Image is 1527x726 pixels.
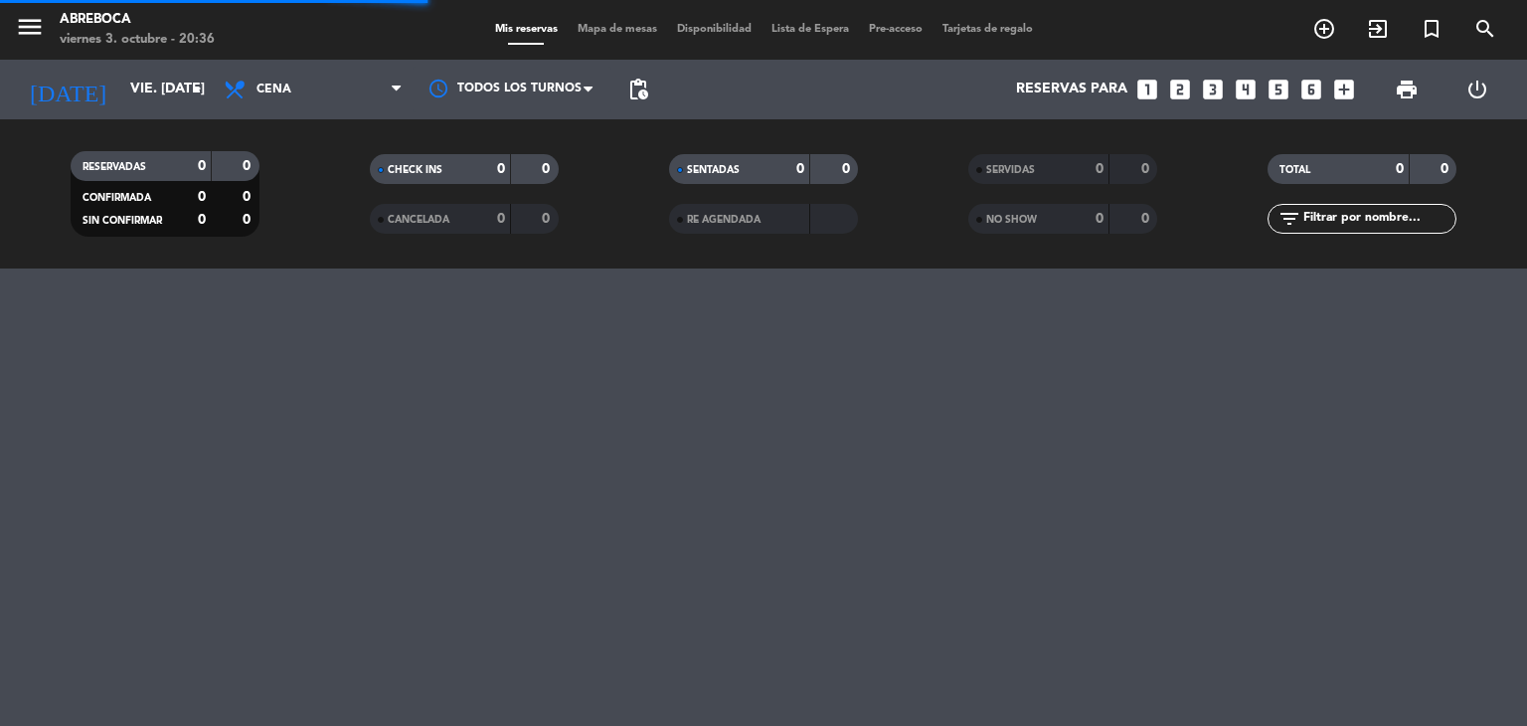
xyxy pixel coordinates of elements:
span: pending_actions [626,78,650,101]
strong: 0 [497,212,505,226]
strong: 0 [1396,162,1404,176]
span: Pre-acceso [859,24,933,35]
i: looks_3 [1200,77,1226,102]
input: Filtrar por nombre... [1301,208,1455,230]
i: menu [15,12,45,42]
span: SIN CONFIRMAR [83,216,162,226]
i: looks_5 [1266,77,1291,102]
span: CANCELADA [388,215,449,225]
i: turned_in_not [1420,17,1443,41]
span: CONFIRMADA [83,193,151,203]
strong: 0 [1141,162,1153,176]
strong: 0 [198,159,206,173]
i: looks_two [1167,77,1193,102]
span: Mapa de mesas [568,24,667,35]
span: NO SHOW [986,215,1037,225]
i: [DATE] [15,68,120,111]
span: Mis reservas [485,24,568,35]
strong: 0 [243,159,254,173]
span: Tarjetas de regalo [933,24,1043,35]
i: power_settings_new [1465,78,1489,101]
span: SENTADAS [687,165,740,175]
i: filter_list [1277,207,1301,231]
i: looks_4 [1233,77,1259,102]
div: viernes 3. octubre - 20:36 [60,30,215,50]
strong: 0 [1096,212,1103,226]
i: looks_one [1134,77,1160,102]
div: ABREBOCA [60,10,215,30]
div: LOG OUT [1442,60,1512,119]
strong: 0 [497,162,505,176]
strong: 0 [796,162,804,176]
span: SERVIDAS [986,165,1035,175]
i: looks_6 [1298,77,1324,102]
strong: 0 [243,213,254,227]
strong: 0 [198,190,206,204]
span: RESERVADAS [83,162,146,172]
strong: 0 [1141,212,1153,226]
span: print [1395,78,1419,101]
i: add_box [1331,77,1357,102]
span: RE AGENDADA [687,215,761,225]
strong: 0 [198,213,206,227]
i: arrow_drop_down [185,78,209,101]
button: menu [15,12,45,49]
i: add_circle_outline [1312,17,1336,41]
span: TOTAL [1279,165,1310,175]
span: Lista de Espera [762,24,859,35]
strong: 0 [1441,162,1452,176]
span: Disponibilidad [667,24,762,35]
span: Reservas para [1016,82,1127,97]
span: Cena [256,83,291,96]
i: search [1473,17,1497,41]
strong: 0 [842,162,854,176]
strong: 0 [1096,162,1103,176]
span: CHECK INS [388,165,442,175]
strong: 0 [243,190,254,204]
strong: 0 [542,212,554,226]
i: exit_to_app [1366,17,1390,41]
strong: 0 [542,162,554,176]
